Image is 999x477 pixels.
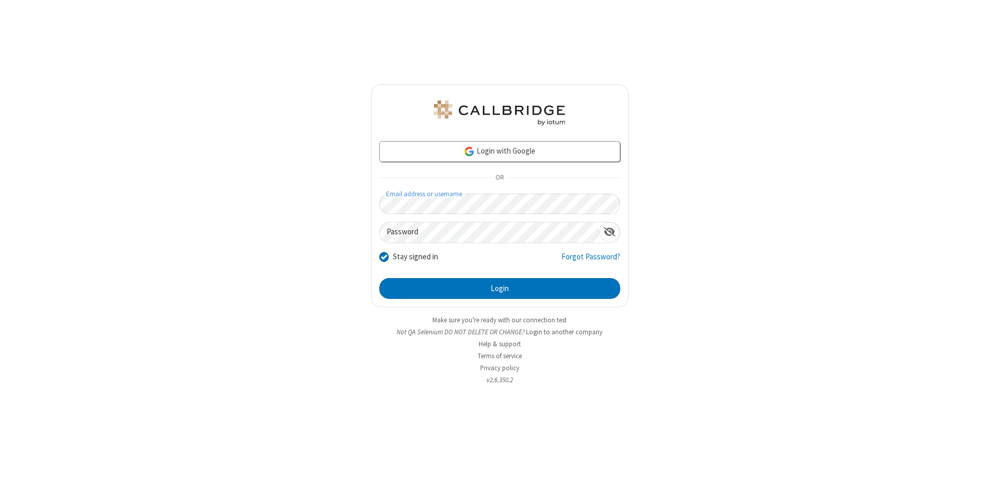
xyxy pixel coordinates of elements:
a: Privacy policy [480,363,519,372]
span: OR [491,171,508,185]
img: google-icon.png [464,146,475,157]
div: Show password [599,222,620,242]
button: Login [379,278,620,299]
li: Not QA Selenium DO NOT DELETE OR CHANGE? [371,327,629,337]
a: Forgot Password? [561,251,620,271]
input: Email address or username [379,194,620,214]
li: v2.6.350.2 [371,375,629,385]
a: Help & support [479,340,521,348]
img: QA Selenium DO NOT DELETE OR CHANGE [432,101,567,125]
button: Login to another company [526,327,603,337]
input: Password [380,222,599,243]
a: Make sure you're ready with our connection test [432,316,567,324]
a: Login with Google [379,141,620,162]
a: Terms of service [478,352,522,360]
label: Stay signed in [393,251,438,263]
